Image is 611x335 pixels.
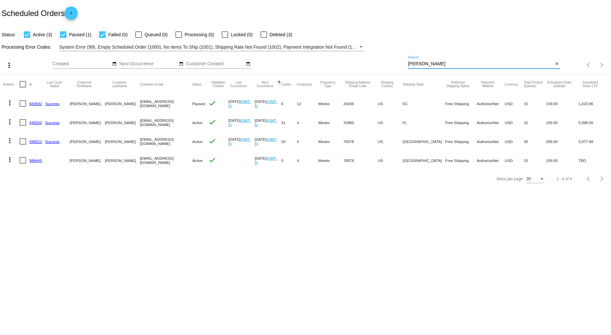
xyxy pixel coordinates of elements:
mat-cell: 15 [524,94,546,113]
button: Change sorting for CurrencyIso [505,82,518,86]
mat-cell: 1,023.96 [578,94,608,113]
mat-icon: more_vert [6,156,14,164]
button: Change sorting for Cycles [281,82,291,86]
button: Change sorting for PreferredShippingOption [445,81,471,88]
a: 683692 [29,102,42,106]
span: Active [192,158,203,163]
a: Success [45,102,60,106]
mat-cell: [EMAIL_ADDRESS][DOMAIN_NAME] [140,132,192,151]
mat-cell: [DATE] [255,151,281,170]
mat-cell: Weeks [318,94,344,113]
mat-cell: 20 [281,132,297,151]
button: Change sorting for CustomerEmail [140,82,163,86]
mat-cell: 78578 [343,151,378,170]
mat-cell: [PERSON_NAME] [105,94,140,113]
button: Change sorting for Status [192,82,201,86]
a: (GMT-5) [255,118,277,127]
mat-cell: [EMAIL_ADDRESS][DOMAIN_NAME] [140,94,192,113]
mat-cell: [PERSON_NAME] [70,94,105,113]
a: Success [45,120,60,125]
mat-cell: US [378,94,403,113]
mat-cell: Free Shipping [445,151,477,170]
mat-cell: [PERSON_NAME] [105,132,140,151]
mat-icon: more_vert [6,99,14,107]
mat-cell: US [378,113,403,132]
input: Search [408,61,553,67]
button: Change sorting for PaymentMethod.Type [477,81,499,88]
mat-cell: US [378,151,403,170]
mat-header-cell: Total Product Quantity [524,74,546,94]
mat-cell: 4 [297,151,318,170]
mat-cell: [PERSON_NAME] [70,113,105,132]
mat-select: Filter by Processing Error Codes [59,43,364,51]
span: Deleted (3) [270,31,292,39]
mat-cell: USD [505,151,524,170]
mat-cell: Free Shipping [445,94,477,113]
mat-cell: [EMAIL_ADDRESS][DOMAIN_NAME] [140,151,192,170]
mat-cell: 30 [524,132,546,151]
div: 1 - 4 of 4 [557,177,572,181]
span: Active [192,120,203,125]
span: Locked (0) [231,31,252,39]
button: Change sorting for Subtotal [546,81,573,88]
button: Change sorting for Frequency [297,82,312,86]
mat-cell: 15 [524,113,546,132]
mat-icon: date_range [112,61,117,67]
mat-cell: AuthorizeNet [477,113,504,132]
button: Change sorting for NextOccurrenceUtc [255,81,275,88]
button: Change sorting for ShippingPostcode [343,81,372,88]
mat-header-cell: Actions [3,74,20,94]
a: (GMT-5) [255,156,277,165]
button: Change sorting for ShippingCountry [378,81,397,88]
span: Active (3) [33,31,52,39]
button: Previous page [582,58,595,72]
button: Previous page [582,172,595,185]
mat-cell: 12 [297,94,318,113]
h2: Scheduled Orders [2,7,78,20]
button: Change sorting for CustomerLastName [105,81,134,88]
a: (GMT-5) [228,118,251,127]
mat-icon: check [208,118,216,126]
a: (GMT-5) [255,99,277,108]
span: Queued (0) [144,31,168,39]
mat-cell: 289.00 [546,132,579,151]
mat-cell: 5 [297,132,318,151]
mat-icon: check [208,99,216,107]
mat-icon: check [208,137,216,145]
mat-cell: 78578 [343,132,378,151]
input: Created [52,61,111,67]
mat-cell: US [378,132,403,151]
mat-cell: 159.00 [546,113,579,132]
mat-cell: [PERSON_NAME] [105,113,140,132]
a: (GMT-5) [228,99,251,108]
mat-icon: add [67,11,75,19]
mat-icon: date_range [179,61,184,67]
a: 986445 [29,158,42,163]
mat-cell: 31 [281,113,297,132]
mat-cell: Free Shipping [445,132,477,151]
mat-cell: 3,977.98 [578,132,608,151]
mat-cell: [PERSON_NAME] [70,151,105,170]
input: Next Occurrence [119,61,178,67]
mat-cell: USD [505,113,524,132]
button: Next page [595,58,608,72]
mat-cell: [DATE] [228,113,255,132]
a: (GMT-5) [255,137,277,146]
mat-cell: Weeks [318,151,344,170]
mat-select: Items per page: [527,177,545,182]
input: Customer Created [186,61,245,67]
mat-icon: more_vert [6,137,14,145]
mat-cell: [DATE] [255,113,281,132]
mat-cell: 29206 [343,94,378,113]
mat-icon: date_range [246,61,250,67]
mat-cell: SC [403,94,445,113]
div: Items per page: [497,177,524,181]
button: Change sorting for Id [29,82,32,86]
button: Change sorting for FrequencyType [318,81,338,88]
button: Change sorting for LifetimeValue [578,81,602,88]
span: Paused (1) [69,31,91,39]
mat-cell: 15 [524,151,546,170]
mat-cell: Free Shipping [445,113,477,132]
button: Clear [553,61,560,68]
button: Change sorting for LastOccurrenceUtc [228,81,249,88]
